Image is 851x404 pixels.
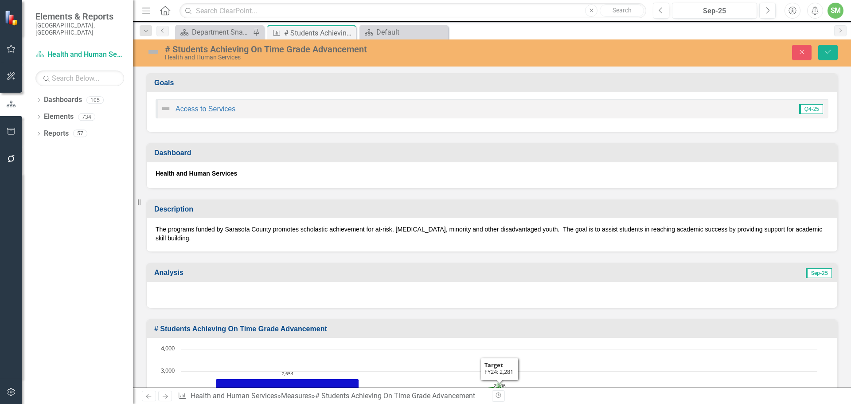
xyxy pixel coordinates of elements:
[156,170,237,177] strong: Health and Human Services
[806,268,832,278] span: Sep-25
[177,27,250,38] a: Department Snapshot
[35,22,124,36] small: [GEOGRAPHIC_DATA], [GEOGRAPHIC_DATA]
[35,50,124,60] a: Health and Human Services
[156,226,822,242] span: The programs funded by Sarasota County promotes scholastic achievement for at-risk, [MEDICAL_DATA...
[161,366,175,374] text: 3,000
[44,129,69,139] a: Reports
[73,130,87,137] div: 57
[600,4,644,17] button: Search
[44,112,74,122] a: Elements
[160,103,171,114] img: Not Defined
[176,105,235,113] a: Access to Services
[192,27,250,38] div: Department Snapshot
[828,3,843,19] button: SM
[86,96,104,104] div: 105
[154,269,507,277] h3: Analysis
[494,382,506,388] text: 2,106
[315,392,475,400] div: # Students Achieving On Time Grade Advancement
[675,6,754,16] div: Sep-25
[178,391,485,401] div: » »
[154,79,833,87] h3: Goals
[613,7,632,14] span: Search
[146,45,160,59] img: Not Defined
[35,71,124,86] input: Search Below...
[284,27,354,39] div: # Students Achieving On Time Grade Advancement
[35,11,124,22] span: Elements & Reports
[165,54,534,61] div: Health and Human Services
[154,325,833,333] h3: # Students Achieving On Time Grade Advancement
[672,3,757,19] button: Sep-25
[362,27,446,38] a: Default
[281,392,312,400] a: Measures
[180,3,646,19] input: Search ClearPoint...
[78,113,95,121] div: 734
[161,344,175,352] text: 4,000
[799,104,823,114] span: Q4-25
[4,10,20,26] img: ClearPoint Strategy
[191,392,277,400] a: Health and Human Services
[376,27,446,38] div: Default
[165,44,534,54] div: # Students Achieving On Time Grade Advancement
[154,149,833,157] h3: Dashboard
[154,205,833,213] h3: Description
[281,370,293,377] text: 2,654
[44,95,82,105] a: Dashboards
